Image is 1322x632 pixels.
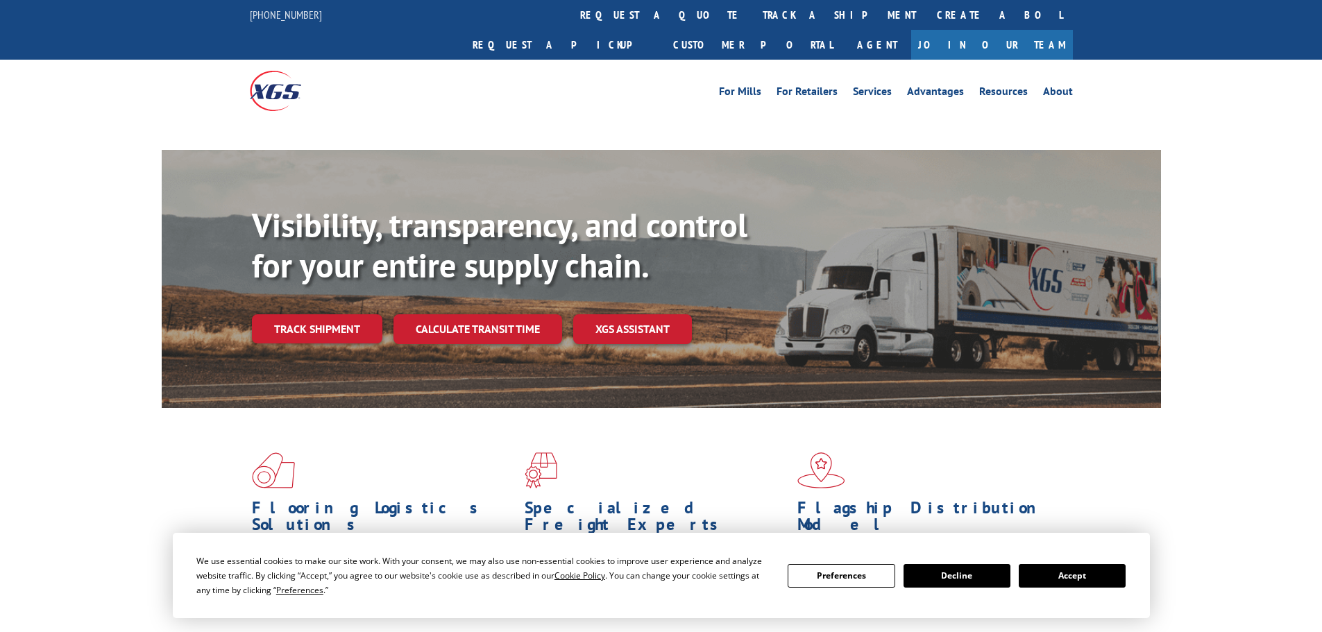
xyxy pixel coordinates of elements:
[719,86,761,101] a: For Mills
[525,499,787,540] h1: Specialized Freight Experts
[393,314,562,344] a: Calculate transit time
[252,203,747,287] b: Visibility, transparency, and control for your entire supply chain.
[276,584,323,596] span: Preferences
[788,564,895,588] button: Preferences
[252,499,514,540] h1: Flooring Logistics Solutions
[554,570,605,581] span: Cookie Policy
[904,564,1010,588] button: Decline
[911,30,1073,60] a: Join Our Team
[196,554,771,597] div: We use essential cookies to make our site work. With your consent, we may also use non-essential ...
[853,86,892,101] a: Services
[777,86,838,101] a: For Retailers
[573,314,692,344] a: XGS ASSISTANT
[173,533,1150,618] div: Cookie Consent Prompt
[252,452,295,488] img: xgs-icon-total-supply-chain-intelligence-red
[1043,86,1073,101] a: About
[250,8,322,22] a: [PHONE_NUMBER]
[797,499,1060,540] h1: Flagship Distribution Model
[252,314,382,343] a: Track shipment
[843,30,911,60] a: Agent
[663,30,843,60] a: Customer Portal
[525,452,557,488] img: xgs-icon-focused-on-flooring-red
[462,30,663,60] a: Request a pickup
[797,452,845,488] img: xgs-icon-flagship-distribution-model-red
[907,86,964,101] a: Advantages
[1019,564,1126,588] button: Accept
[979,86,1028,101] a: Resources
